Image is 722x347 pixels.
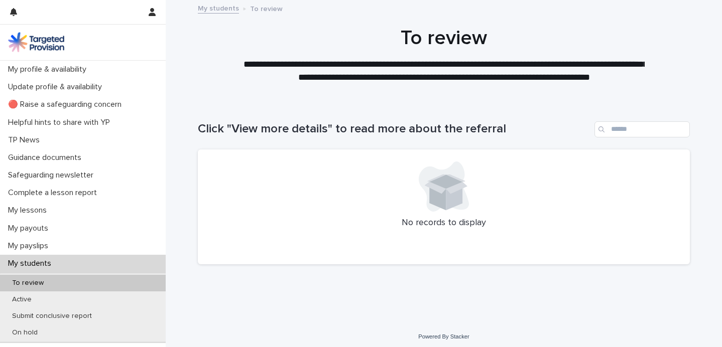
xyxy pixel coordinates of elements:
p: My profile & availability [4,65,94,74]
p: My students [4,259,59,268]
h1: To review [198,26,690,50]
p: Complete a lesson report [4,188,105,198]
p: Submit conclusive report [4,312,100,320]
p: TP News [4,135,48,145]
p: 🔴 Raise a safeguarding concern [4,100,130,109]
input: Search [594,121,690,137]
p: Helpful hints to share with YP [4,118,118,127]
p: Safeguarding newsletter [4,170,101,180]
p: My lessons [4,206,55,215]
p: To review [250,3,283,14]
p: Update profile & availability [4,82,110,92]
p: My payslips [4,241,56,251]
p: Guidance documents [4,153,89,162]
h1: Click "View more details" to read more about the referral [198,122,590,136]
p: No records to display [210,218,678,229]
p: Active [4,295,40,304]
p: To review [4,279,52,287]
a: Powered By Stacker [418,333,469,339]
a: My students [198,2,239,14]
img: M5nRWzHhSzIhMunXDL62 [8,32,64,52]
p: On hold [4,328,46,337]
p: My payouts [4,224,56,233]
